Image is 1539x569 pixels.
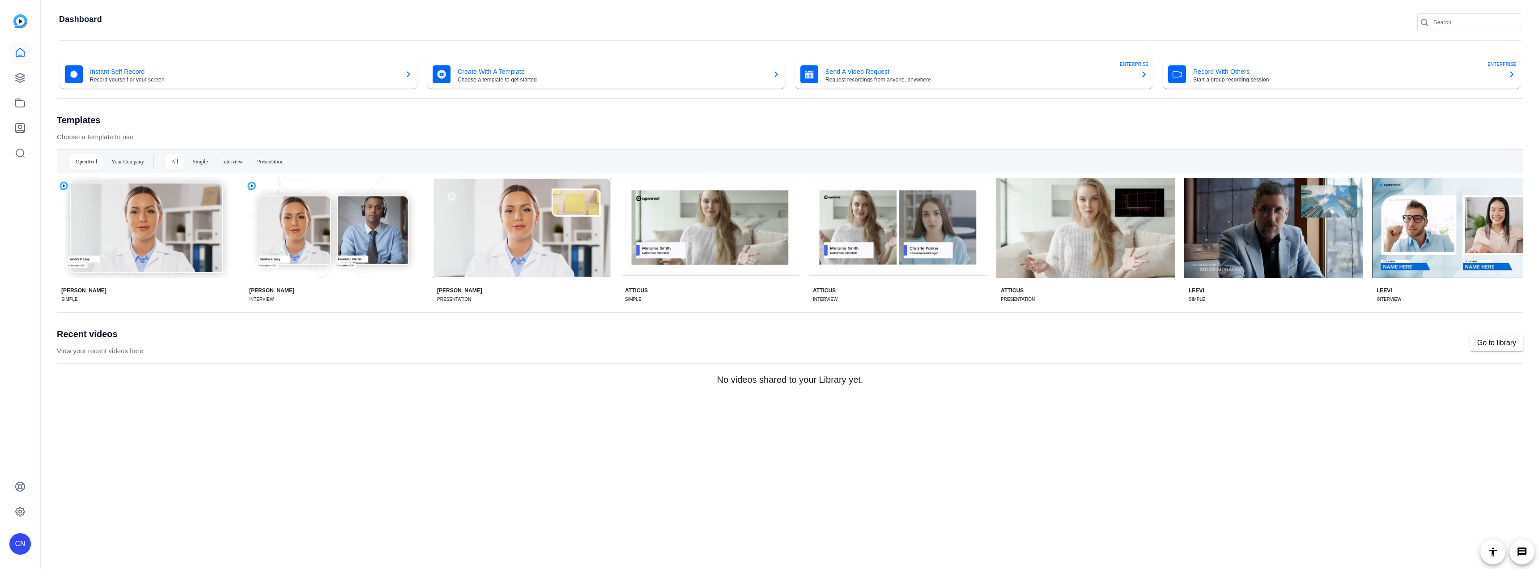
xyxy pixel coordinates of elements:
div: Simple [187,154,213,169]
div: SIMPLE [625,296,642,303]
p: View your recent videos here [57,346,143,356]
div: INTERVIEW [813,296,838,303]
mat-card-subtitle: Record yourself or your screen [90,77,398,82]
span: ENTERPRISE [1120,62,1148,67]
p: No videos shared to your Library yet. [57,373,1523,386]
a: Go to library [1470,335,1523,351]
mat-card-subtitle: Request recordings from anyone, anywhere [825,77,1133,82]
mat-card-subtitle: Choose a template to get started [458,77,765,82]
div: CN [9,533,31,555]
div: LEEVI [1377,287,1392,294]
span: ENTERPRISE [1488,62,1516,67]
div: ATTICUS [1001,287,1024,294]
div: Presentation [251,154,289,169]
div: Interview [217,154,248,169]
mat-card-title: Record With Others [1193,66,1501,77]
span: Go to library [1477,338,1516,348]
div: [PERSON_NAME] [61,287,106,294]
button: Send A Video RequestRequest recordings from anyone, anywhereENTERPRISE [792,60,1156,89]
div: PRESENTATION [1001,296,1035,303]
div: SIMPLE [1189,296,1205,303]
h1: Dashboard [59,14,102,25]
div: ATTICUS [625,287,648,294]
p: Choose a template to use [57,132,133,142]
button: Record With OthersStart a group recording sessionENTERPRISE [1160,60,1523,89]
mat-card-title: Instant Self Record [90,66,398,77]
mat-icon: message [1517,547,1527,557]
button: Create With A TemplateChoose a template to get started [425,60,788,89]
mat-card-subtitle: Start a group recording session [1193,77,1501,82]
mat-card-title: Create With A Template [458,66,765,77]
input: Search [1433,17,1514,28]
div: [PERSON_NAME] [249,287,294,294]
div: SIMPLE [61,296,78,303]
button: Instant Self RecordRecord yourself or your screen [57,60,420,89]
h1: Templates [57,115,133,125]
mat-card-title: Send A Video Request [825,66,1133,77]
mat-icon: accessibility [1488,547,1498,557]
div: ATTICUS [813,287,836,294]
div: LEEVI [1189,287,1204,294]
div: OpenReel [70,154,102,169]
div: INTERVIEW [1377,296,1401,303]
div: [PERSON_NAME] [437,287,482,294]
div: All [166,154,183,169]
div: Your Company [106,154,149,169]
div: PRESENTATION [437,296,471,303]
h1: Recent videos [57,329,143,339]
div: INTERVIEW [249,296,274,303]
img: blue-gradient.svg [13,14,27,28]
